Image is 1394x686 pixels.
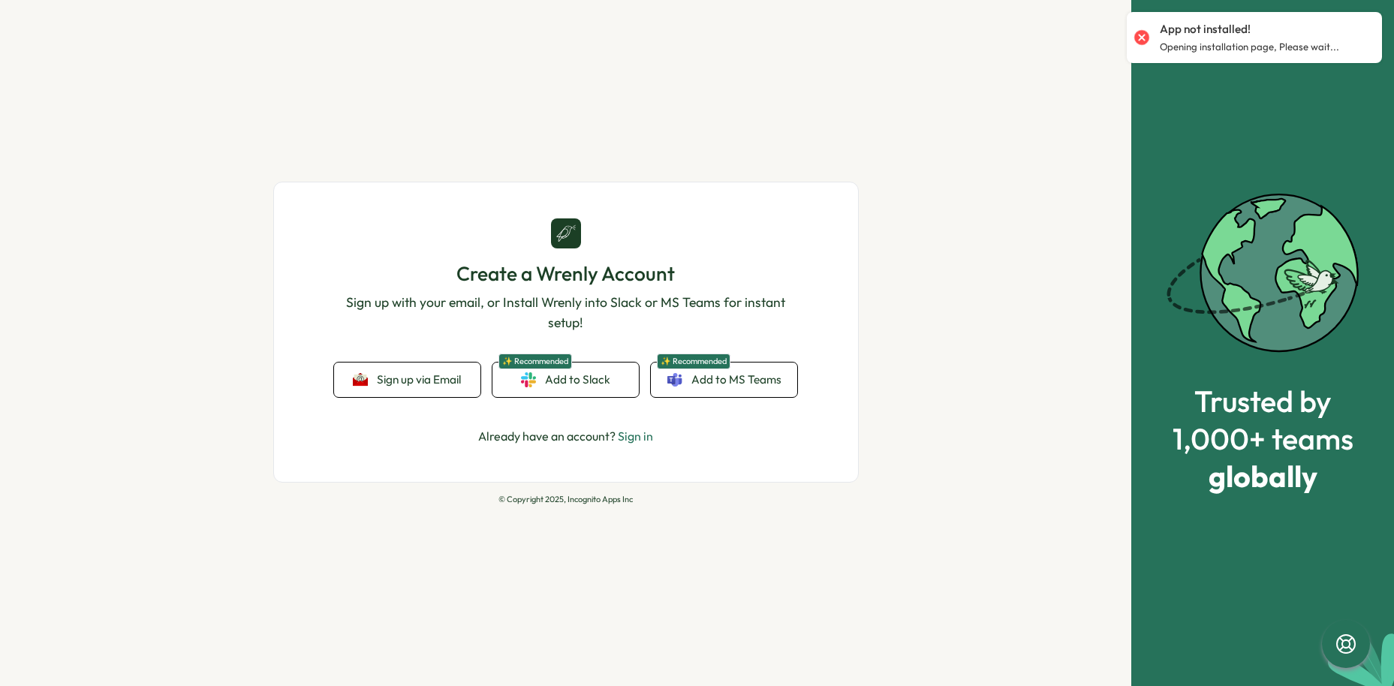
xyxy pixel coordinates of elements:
[1173,384,1353,417] span: Trusted by
[498,354,572,369] span: ✨ Recommended
[1173,459,1353,492] span: globally
[334,363,480,397] button: Sign up via Email
[1160,21,1251,38] p: App not installed!
[618,429,653,444] a: Sign in
[492,363,639,397] a: ✨ RecommendedAdd to Slack
[657,354,730,369] span: ✨ Recommended
[691,372,781,388] span: Add to MS Teams
[1173,422,1353,455] span: 1,000+ teams
[273,495,859,504] p: © Copyright 2025, Incognito Apps Inc
[1160,41,1339,54] p: Opening installation page, Please wait...
[651,363,797,397] a: ✨ RecommendedAdd to MS Teams
[334,260,798,287] h1: Create a Wrenly Account
[478,427,653,446] p: Already have an account?
[334,293,798,332] p: Sign up with your email, or Install Wrenly into Slack or MS Teams for instant setup!
[377,373,461,387] span: Sign up via Email
[545,372,610,388] span: Add to Slack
